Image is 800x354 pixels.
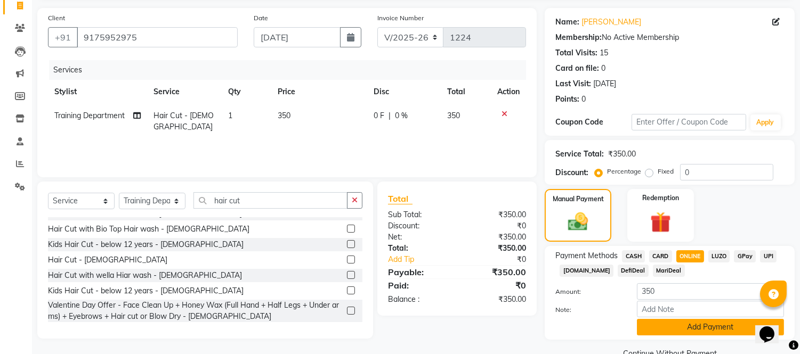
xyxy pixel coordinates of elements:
[547,305,629,315] label: Note:
[622,250,645,262] span: CASH
[755,311,789,343] iframe: chat widget
[608,149,636,160] div: ₹350.00
[441,80,491,104] th: Total
[555,32,602,43] div: Membership:
[49,60,534,80] div: Services
[457,220,535,232] div: ₹0
[374,110,384,121] span: 0 F
[389,110,391,121] span: |
[153,111,214,131] span: Hair Cut - [DEMOGRAPHIC_DATA]
[380,220,457,232] div: Discount:
[77,27,238,47] input: Search by Name/Mobile/Email/Code
[193,192,348,209] input: Search or Scan
[147,80,221,104] th: Service
[555,78,591,89] div: Last Visit:
[649,250,672,262] span: CARD
[457,243,535,254] div: ₹350.00
[457,232,535,243] div: ₹350.00
[555,250,618,261] span: Payment Methods
[380,279,457,292] div: Paid:
[750,114,781,130] button: Apply
[48,27,78,47] button: +91
[618,265,649,277] span: DefiDeal
[48,254,167,266] div: Hair Cut - [DEMOGRAPHIC_DATA]
[457,209,535,220] div: ₹350.00
[380,254,470,265] a: Add Tip
[278,111,290,120] span: 350
[555,17,579,28] div: Name:
[653,265,685,277] span: MariDeal
[271,80,367,104] th: Price
[607,167,641,176] label: Percentage
[555,63,599,74] div: Card on file:
[470,254,535,265] div: ₹0
[734,250,756,262] span: GPay
[48,285,244,297] div: Kids Hair Cut - below 12 years - [DEMOGRAPHIC_DATA]
[555,167,588,178] div: Discount:
[228,111,232,120] span: 1
[637,301,784,317] input: Add Note
[760,250,777,262] span: UPI
[555,32,784,43] div: No Active Membership
[222,80,271,104] th: Qty
[547,287,629,297] label: Amount:
[388,193,413,204] span: Total
[457,279,535,292] div: ₹0
[637,283,784,300] input: Amount
[48,239,244,250] div: Kids Hair Cut - below 12 years - [DEMOGRAPHIC_DATA]
[380,209,457,220] div: Sub Total:
[553,194,604,204] label: Manual Payment
[581,17,641,28] a: [PERSON_NAME]
[367,80,441,104] th: Disc
[555,117,632,128] div: Coupon Code
[380,243,457,254] div: Total:
[562,210,594,233] img: _cash.svg
[380,294,457,305] div: Balance :
[457,294,535,305] div: ₹350.00
[447,111,460,120] span: 350
[601,63,605,74] div: 0
[708,250,730,262] span: LUZO
[637,319,784,335] button: Add Payment
[581,94,586,105] div: 0
[560,265,613,277] span: [DOMAIN_NAME]
[48,224,249,235] div: Hair Cut with Bio Top Hair wash - [DEMOGRAPHIC_DATA]
[555,94,579,105] div: Points:
[380,232,457,243] div: Net:
[377,13,424,23] label: Invoice Number
[593,78,616,89] div: [DATE]
[600,47,608,59] div: 15
[48,300,343,322] div: Valentine Day Offer - Face Clean Up + Honey Wax (Full Hand + Half Legs + Under arms) + Eyebrows +...
[48,80,147,104] th: Stylist
[642,193,679,203] label: Redemption
[54,111,125,120] span: Training Department
[457,266,535,278] div: ₹350.00
[380,266,457,278] div: Payable:
[491,80,526,104] th: Action
[48,13,65,23] label: Client
[632,114,746,130] input: Enter Offer / Coupon Code
[555,47,597,59] div: Total Visits:
[254,13,268,23] label: Date
[48,270,242,281] div: Hair Cut with wella Hiar wash - [DEMOGRAPHIC_DATA]
[555,149,604,160] div: Service Total:
[395,110,408,121] span: 0 %
[644,209,677,235] img: _gift.svg
[676,250,704,262] span: ONLINE
[658,167,674,176] label: Fixed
